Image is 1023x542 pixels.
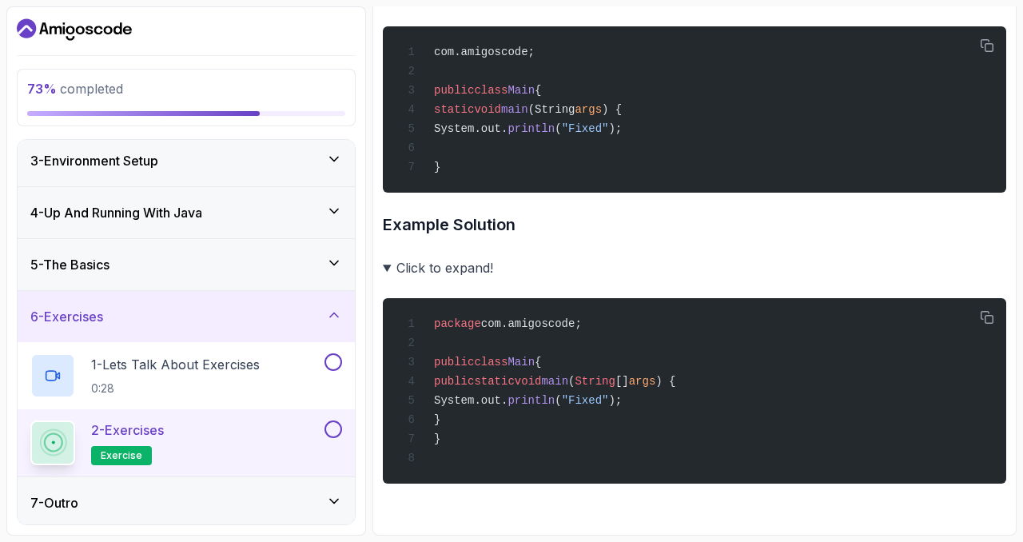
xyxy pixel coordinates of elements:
button: 2-Exercisesexercise [30,420,342,465]
span: void [515,375,542,388]
h3: 4 - Up And Running With Java [30,203,202,222]
button: 7-Outro [18,477,355,528]
span: static [434,103,474,116]
span: Main [508,356,535,369]
span: main [541,375,568,388]
span: com.amigoscode; [481,317,582,330]
span: args [575,103,602,116]
p: 0:28 [91,381,260,397]
button: 5-The Basics [18,239,355,290]
span: ( [555,394,561,407]
span: String [575,375,615,388]
span: com.amigoscode; [434,46,535,58]
button: 1-Lets Talk About Exercises0:28 [30,353,342,398]
span: } [434,161,440,173]
span: public [434,356,474,369]
h3: 7 - Outro [30,493,78,512]
p: 1 - Lets Talk About Exercises [91,355,260,374]
span: class [474,84,508,97]
span: main [501,103,528,116]
span: ( [568,375,575,388]
h3: 6 - Exercises [30,307,103,326]
span: System.out. [434,122,508,135]
span: { [535,356,541,369]
span: exercise [101,449,142,462]
span: ) { [602,103,622,116]
span: public [434,375,474,388]
span: System.out. [434,394,508,407]
summary: Click to expand! [383,257,1006,279]
button: 3-Environment Setup [18,135,355,186]
span: [] [615,375,629,388]
h3: 3 - Environment Setup [30,151,158,170]
span: ); [608,122,622,135]
button: 4-Up And Running With Java [18,187,355,238]
span: { [535,84,541,97]
h3: Example Solution [383,212,1006,237]
span: args [629,375,656,388]
span: ); [608,394,622,407]
span: (String [528,103,575,116]
span: class [474,356,508,369]
span: println [508,394,555,407]
a: Dashboard [17,17,132,42]
span: ( [555,122,561,135]
span: 73 % [27,81,57,97]
span: } [434,432,440,445]
span: "Fixed" [562,122,609,135]
h3: 5 - The Basics [30,255,109,274]
span: } [434,413,440,426]
span: completed [27,81,123,97]
span: println [508,122,555,135]
span: static [474,375,514,388]
span: ) { [655,375,675,388]
span: void [474,103,501,116]
button: 6-Exercises [18,291,355,342]
span: package [434,317,481,330]
span: Main [508,84,535,97]
p: 2 - Exercises [91,420,164,440]
span: public [434,84,474,97]
span: "Fixed" [562,394,609,407]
